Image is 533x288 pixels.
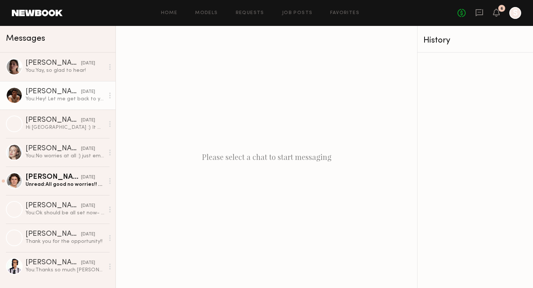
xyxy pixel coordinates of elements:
div: You: Thanks so much [PERSON_NAME]! [26,267,104,274]
div: [DATE] [81,174,95,181]
div: You: Ok should be all set now- went through! [26,210,104,217]
a: Job Posts [282,11,313,16]
div: Hi [GEOGRAPHIC_DATA] :) It was the rate!! For 3/ 4 videos plus IG stories my rate is typically ar... [26,124,104,131]
a: S [509,7,521,19]
div: [PERSON_NAME] [26,145,81,153]
a: Home [161,11,178,16]
div: You: Hey! Let me get back to you [DATE]- checking with our [DEMOGRAPHIC_DATA] team to see if they... [26,96,104,103]
div: [PERSON_NAME] [26,231,81,238]
div: [DATE] [81,145,95,153]
div: [DATE] [81,88,95,96]
div: [PERSON_NAME] [26,174,81,181]
div: 6 [500,7,503,11]
div: [DATE] [81,259,95,267]
div: [PERSON_NAME] [26,202,81,210]
div: Thank you for the opportunity!! [26,238,104,245]
div: [DATE] [81,117,95,124]
div: [PERSON_NAME] [26,88,81,96]
div: [DATE] [81,60,95,67]
a: Models [195,11,218,16]
div: Please select a chat to start messaging [116,26,417,288]
span: Messages [6,34,45,43]
div: [DATE] [81,231,95,238]
a: Requests [236,11,264,16]
div: You: No worries at all :) just emailed you! [26,153,104,160]
a: Favorites [330,11,359,16]
div: History [423,36,527,45]
div: [PERSON_NAME] [26,117,81,124]
div: You: Yay, so glad to hear! [26,67,104,74]
div: [PERSON_NAME] [26,60,81,67]
div: Unread: All good no worries!! Have a great weekend :) [26,181,104,188]
div: [PERSON_NAME] [26,259,81,267]
div: [DATE] [81,202,95,210]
